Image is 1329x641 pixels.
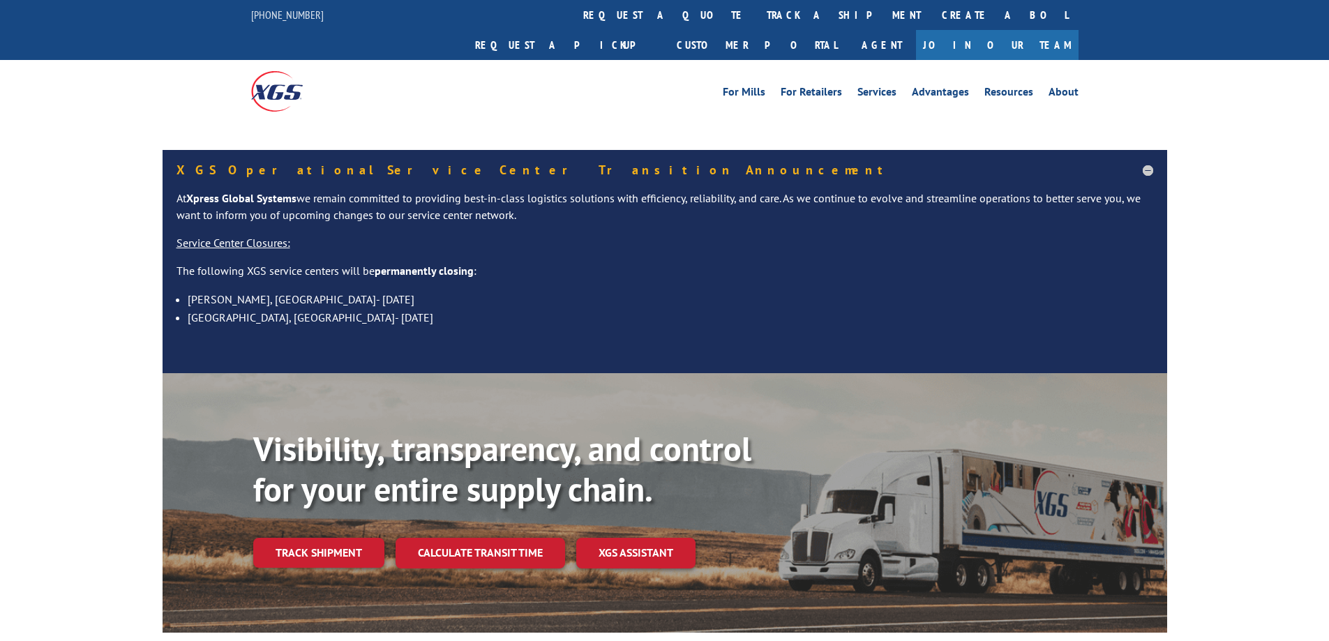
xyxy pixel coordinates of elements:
a: [PHONE_NUMBER] [251,8,324,22]
a: Calculate transit time [396,538,565,568]
a: Services [857,86,896,102]
a: Request a pickup [465,30,666,60]
strong: Xpress Global Systems [186,191,296,205]
p: The following XGS service centers will be : [177,263,1153,291]
a: For Retailers [781,86,842,102]
li: [PERSON_NAME], [GEOGRAPHIC_DATA]- [DATE] [188,290,1153,308]
h5: XGS Operational Service Center Transition Announcement [177,164,1153,176]
a: Agent [848,30,916,60]
a: Join Our Team [916,30,1079,60]
a: Resources [984,86,1033,102]
u: Service Center Closures: [177,236,290,250]
a: XGS ASSISTANT [576,538,696,568]
a: Advantages [912,86,969,102]
p: At we remain committed to providing best-in-class logistics solutions with efficiency, reliabilit... [177,190,1153,235]
b: Visibility, transparency, and control for your entire supply chain. [253,427,751,511]
a: Customer Portal [666,30,848,60]
a: For Mills [723,86,765,102]
li: [GEOGRAPHIC_DATA], [GEOGRAPHIC_DATA]- [DATE] [188,308,1153,326]
a: About [1049,86,1079,102]
a: Track shipment [253,538,384,567]
strong: permanently closing [375,264,474,278]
